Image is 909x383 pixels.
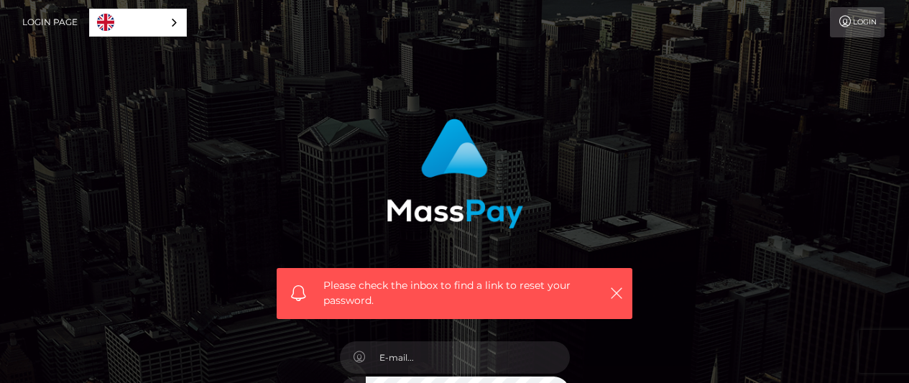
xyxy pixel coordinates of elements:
[89,9,187,37] aside: Language selected: English
[89,9,187,37] div: Language
[387,119,523,229] img: MassPay Login
[830,7,885,37] a: Login
[22,7,78,37] a: Login Page
[90,9,186,36] a: English
[366,341,570,374] input: E-mail...
[323,278,586,308] span: Please check the inbox to find a link to reset your password.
